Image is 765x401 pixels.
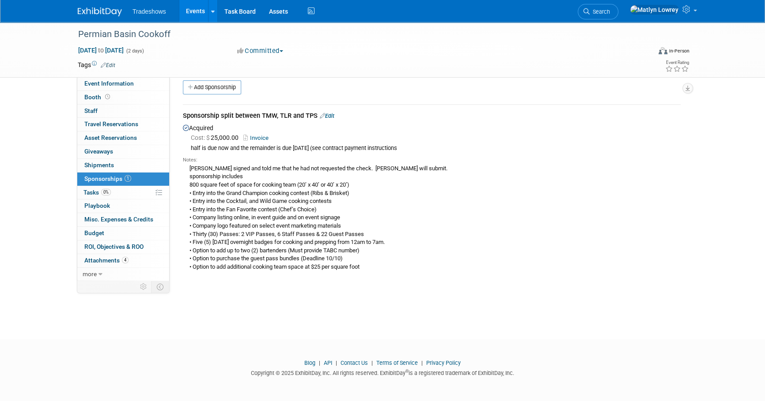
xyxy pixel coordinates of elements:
a: Search [578,4,618,19]
span: more [83,270,97,277]
a: Event Information [77,77,169,90]
span: Attachments [84,257,129,264]
span: ROI, Objectives & ROO [84,243,144,250]
a: Invoice [243,135,272,141]
div: In-Person [669,48,689,54]
span: Staff [84,107,98,114]
span: Search [590,8,610,15]
span: Tasks [83,189,111,196]
div: Event Format [598,46,689,59]
span: | [333,360,339,366]
a: Add Sponsorship [183,80,241,94]
div: Permian Basin Cookoff [75,26,637,42]
a: Misc. Expenses & Credits [77,213,169,226]
span: [DATE] [DATE] [78,46,124,54]
span: 0% [101,189,111,195]
a: more [77,268,169,281]
div: Acquired [183,122,681,274]
a: Staff [77,105,169,118]
a: Terms of Service [376,360,418,366]
span: Event Information [84,80,134,87]
a: ROI, Objectives & ROO [77,240,169,254]
img: ExhibitDay [78,7,122,16]
a: Privacy Policy [426,360,461,366]
div: Event Rating [665,60,689,65]
a: Sponsorships1 [77,172,169,186]
sup: ® [405,369,409,374]
a: Playbook [77,199,169,213]
span: 1 [125,175,131,182]
div: Sponsorship split between TMW, TLR and TPS [183,111,681,122]
span: 25,000.00 [191,134,242,141]
a: Tasks0% [77,186,169,199]
td: Tags [78,60,115,69]
span: Budget [84,229,104,236]
img: Format-Inperson.png [659,47,667,54]
button: Committed [234,46,287,56]
a: Travel Reservations [77,118,169,131]
span: Travel Reservations [84,120,138,127]
a: Edit [101,62,115,68]
span: Cost: $ [191,134,211,141]
div: half is due now and the remainder is due [DATE] (see contract payment instructions [191,145,681,152]
a: Booth [77,91,169,104]
span: Asset Reservations [84,134,137,141]
a: Blog [304,360,315,366]
a: API [324,360,332,366]
span: to [97,47,105,54]
span: | [369,360,375,366]
a: Giveaways [77,145,169,158]
span: Booth [84,94,112,101]
img: Matlyn Lowrey [630,5,679,15]
td: Personalize Event Tab Strip [136,281,151,292]
span: Playbook [84,202,110,209]
span: (2 days) [125,48,144,54]
a: Budget [77,227,169,240]
span: | [419,360,425,366]
a: Contact Us [341,360,368,366]
div: Notes: [183,157,681,164]
a: Asset Reservations [77,131,169,145]
span: Booth not reserved yet [103,94,112,100]
span: Tradeshows [133,8,166,15]
a: Edit [320,112,334,119]
span: Misc. Expenses & Credits [84,216,153,223]
div: [PERSON_NAME] signed and told me that he had not requested the check. [PERSON_NAME] will submit. ... [183,164,681,271]
span: Giveaways [84,148,113,155]
span: Shipments [84,161,114,169]
span: | [317,360,322,366]
span: 4 [122,257,129,263]
td: Toggle Event Tabs [151,281,170,292]
a: Shipments [77,159,169,172]
span: Sponsorships [84,175,131,182]
a: Attachments4 [77,254,169,267]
